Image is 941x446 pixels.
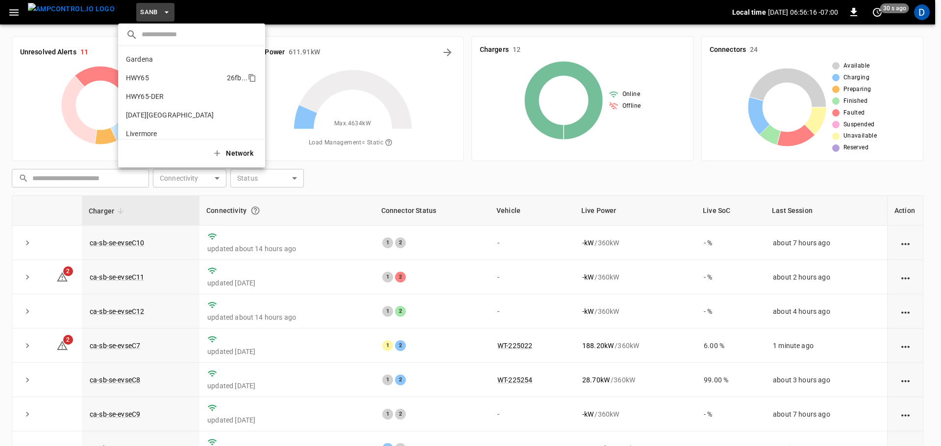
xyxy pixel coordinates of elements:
p: [DATE][GEOGRAPHIC_DATA] [126,110,214,120]
div: copy [247,72,258,84]
p: Livermore [126,129,157,139]
p: HWY65 [126,73,149,83]
p: HWY65-DER [126,92,164,101]
button: Network [206,143,261,164]
p: Gardena [126,54,153,64]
